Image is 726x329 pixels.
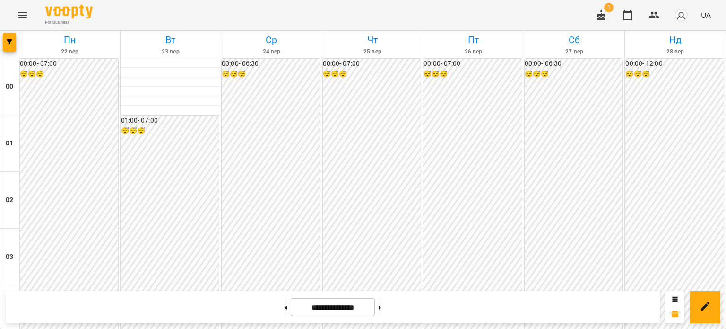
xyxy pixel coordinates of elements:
h6: Нд [626,33,724,47]
h6: 02 [6,195,13,205]
img: avatar_s.png [674,9,688,22]
h6: 01:00 - 07:00 [121,116,219,126]
h6: 28 вер [626,47,724,56]
h6: 😴😴😴 [625,69,724,80]
h6: 23 вер [122,47,220,56]
h6: 25 вер [324,47,422,56]
h6: 00:00 - 07:00 [323,59,421,69]
h6: 24 вер [223,47,320,56]
h6: 😴😴😴 [423,69,522,80]
h6: 27 вер [526,47,623,56]
h6: 😴😴😴 [20,69,118,80]
span: UA [701,10,711,20]
h6: 00:00 - 07:00 [20,59,118,69]
span: 1 [604,3,614,12]
h6: 22 вер [21,47,119,56]
h6: 00:00 - 06:30 [525,59,623,69]
h6: Чт [324,33,422,47]
h6: 26 вер [424,47,522,56]
h6: 😴😴😴 [121,126,219,136]
h6: 😴😴😴 [525,69,623,80]
h6: 00:00 - 12:00 [625,59,724,69]
h6: 00:00 - 06:30 [222,59,320,69]
h6: 😴😴😴 [323,69,421,80]
h6: 01 [6,138,13,149]
button: Menu [11,4,34,27]
h6: 00:00 - 07:00 [423,59,522,69]
h6: Пн [21,33,119,47]
img: Voopty Logo [45,5,93,18]
h6: Вт [122,33,220,47]
h6: 03 [6,252,13,262]
h6: Ср [223,33,320,47]
span: For Business [45,19,93,26]
h6: 00 [6,81,13,92]
h6: 😴😴😴 [222,69,320,80]
button: UA [697,6,715,24]
h6: Сб [526,33,623,47]
h6: Пт [424,33,522,47]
